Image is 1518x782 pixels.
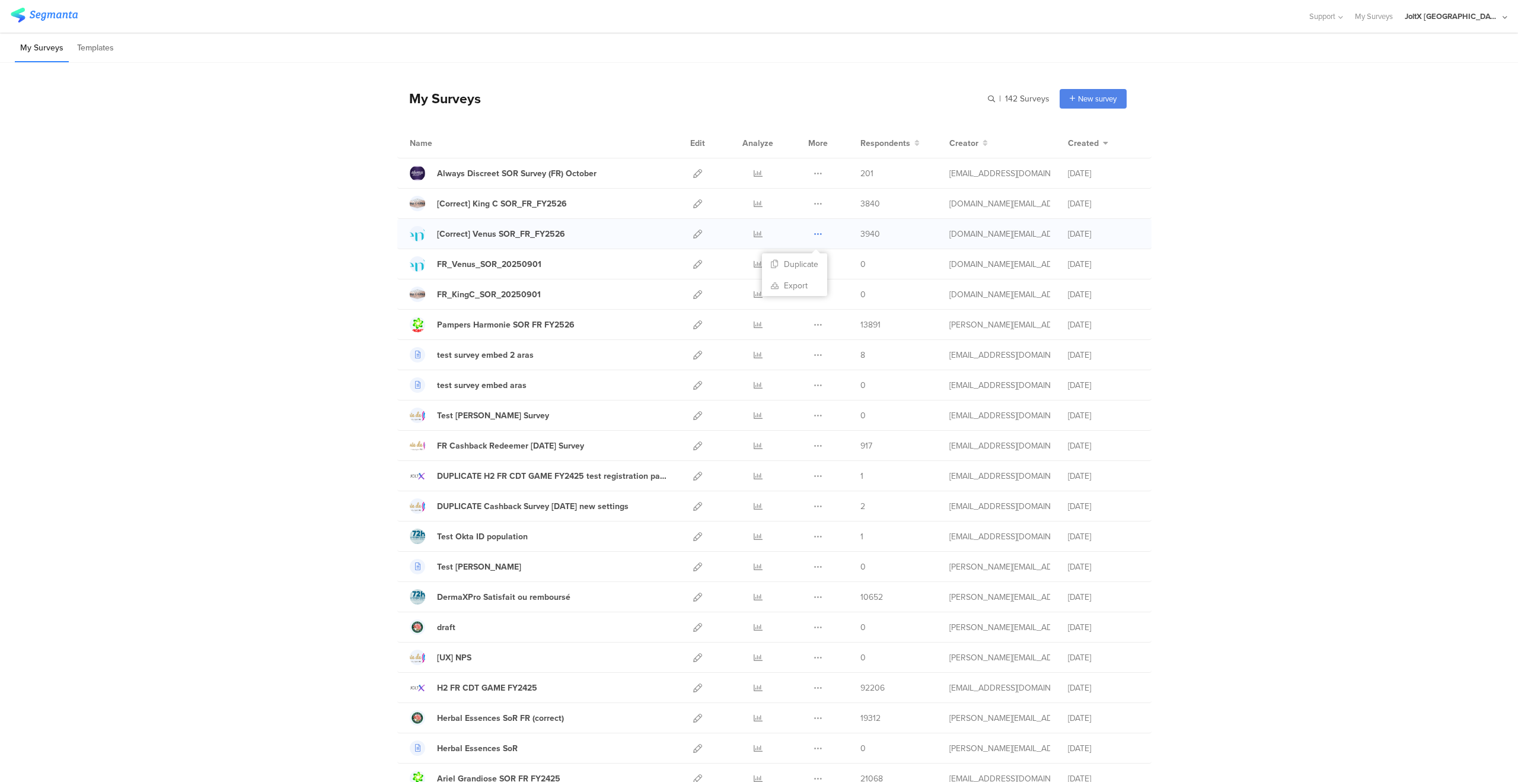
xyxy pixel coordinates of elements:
a: Pampers Harmonie SOR FR FY2526 [410,317,575,332]
div: [DATE] [1068,621,1139,634]
div: Test Okta ID population [437,530,528,543]
div: My Surveys [397,88,481,109]
span: 0 [860,258,866,271]
a: DUPLICATE H2 FR CDT GAME FY2425 test registration page removed [410,468,667,484]
button: Creator [949,137,988,150]
span: 8 [860,349,865,361]
div: ozkan.a@pg.com [949,530,1050,543]
div: DUPLICATE Cashback Survey October 2024 new settings [437,500,629,513]
div: More [805,128,831,158]
div: [DATE] [1068,167,1139,180]
span: 0 [860,379,866,392]
div: jones.aj.11@pg.com [949,591,1050,603]
div: draft [437,621,455,634]
span: Creator [949,137,978,150]
div: FR_KingC_SOR_20250901 [437,288,541,301]
a: Test [PERSON_NAME] Survey [410,408,549,423]
div: gommers.ag@pg.com [949,288,1050,301]
div: [DATE] [1068,530,1139,543]
div: debout.ld@pg.com [949,470,1050,482]
div: jones.aj.11@pg.com [949,712,1050,724]
div: Name [410,137,481,150]
div: jones.aj.11@pg.com [949,742,1050,755]
a: FR_KingC_SOR_20250901 [410,287,541,302]
span: 92206 [860,682,885,694]
div: FR_Venus_SOR_20250901 [437,258,541,271]
div: H2 FR CDT GAME FY2425 [437,682,537,694]
a: draft [410,619,455,635]
div: [Correct] Venus SOR_FR_FY2526 [437,228,565,240]
div: Herbal Essences SoR FR (correct) [437,712,564,724]
li: Templates [72,34,119,62]
button: Duplicate [762,253,827,275]
span: 2 [860,500,865,513]
div: debout.ld@pg.com [949,500,1050,513]
span: 19312 [860,712,881,724]
div: [DATE] [1068,591,1139,603]
span: 917 [860,440,872,452]
span: 0 [860,409,866,422]
div: malestic.lm@pg.com [949,682,1050,694]
button: Respondents [860,137,920,150]
a: Test Okta ID population [410,529,528,544]
div: benetou.ib@pg.com [949,561,1050,573]
button: Created [1068,137,1108,150]
span: Created [1068,137,1099,150]
a: [Correct] Venus SOR_FR_FY2526 [410,226,565,241]
span: Support [1309,11,1335,22]
span: 13891 [860,319,881,331]
div: Test Ioana [437,561,521,573]
a: Herbal Essences SoR [410,740,518,756]
div: test survey embed aras [437,379,527,392]
div: [DATE] [1068,742,1139,755]
div: [DATE] [1068,258,1139,271]
div: [DATE] [1068,470,1139,482]
div: debout.ld@pg.com [949,409,1050,422]
div: [DATE] [1068,712,1139,724]
span: 10652 [860,591,883,603]
div: Always Discreet SOR Survey (FR) October [437,167,597,180]
span: 0 [860,561,866,573]
div: [DATE] [1068,379,1139,392]
li: My Surveys [15,34,69,62]
div: Pampers Harmonie SOR FR FY2526 [437,319,575,331]
div: test survey embed 2 aras [437,349,534,361]
div: gommers.ag@pg.com [949,198,1050,210]
a: [UX] NPS [410,650,471,665]
a: DermaXPro Satisfait ou remboursé [410,589,570,605]
span: 0 [860,742,866,755]
div: ozkan.a@pg.com [949,379,1050,392]
img: segmanta logo [11,8,78,23]
span: 0 [860,651,866,664]
span: 3840 [860,198,880,210]
div: JoltX [GEOGRAPHIC_DATA] [1405,11,1500,22]
a: Herbal Essences SoR FR (correct) [410,710,564,726]
div: [DATE] [1068,651,1139,664]
div: [DATE] [1068,500,1139,513]
div: gommers.ag@pg.com [949,228,1050,240]
span: 142 Surveys [1005,93,1050,105]
a: H2 FR CDT GAME FY2425 [410,680,537,695]
div: Herbal Essences SoR [437,742,518,755]
a: [Correct] King C SOR_FR_FY2526 [410,196,567,211]
div: Test Laurine Cashback Survey [437,409,549,422]
div: FR Cashback Redeemer MAY 25 Survey [437,440,584,452]
span: | [997,93,1003,105]
div: [DATE] [1068,228,1139,240]
div: [UX] NPS [437,651,471,664]
div: [DATE] [1068,682,1139,694]
div: malestic.lm@pg.com [949,440,1050,452]
div: sampieri.j@pg.com [949,319,1050,331]
span: 0 [860,621,866,634]
span: 1 [860,470,863,482]
span: 0 [860,288,866,301]
div: [DATE] [1068,198,1139,210]
div: phongsawad.pp@pg.com [949,167,1050,180]
div: DUPLICATE H2 FR CDT GAME FY2425 test registration page removed [437,470,667,482]
div: ozkan.a@pg.com [949,349,1050,361]
div: neila.a@pg.com [949,651,1050,664]
div: Edit [685,128,710,158]
span: 3940 [860,228,880,240]
div: [DATE] [1068,440,1139,452]
div: [DATE] [1068,409,1139,422]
